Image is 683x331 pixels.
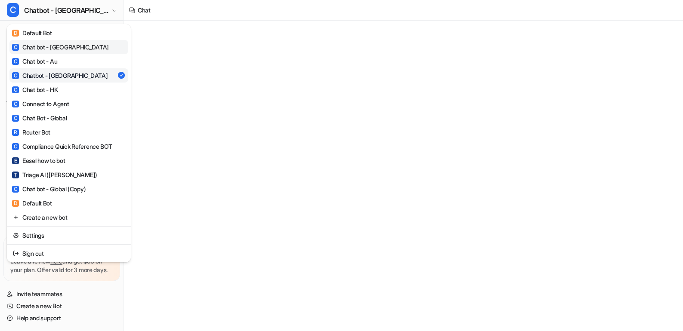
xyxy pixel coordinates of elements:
div: Eesel how to bot [12,156,65,165]
span: D [12,30,19,37]
img: reset [13,231,19,240]
span: R [12,129,19,136]
span: D [12,200,19,207]
div: Chat bot - Global (Copy) [12,184,86,193]
a: Settings [9,228,128,242]
div: Default Bot [12,199,52,208]
span: T [12,172,19,178]
span: C [12,58,19,65]
span: C [12,44,19,51]
img: reset [13,213,19,222]
div: Connect to Agent [12,99,69,108]
span: C [12,86,19,93]
div: Default Bot [12,28,52,37]
a: Sign out [9,246,128,261]
div: Chat bot - Au [12,57,57,66]
div: Chat Bot - Global [12,113,67,123]
span: C [12,72,19,79]
span: C [12,186,19,193]
span: E [12,157,19,164]
img: reset [13,249,19,258]
span: C [7,3,19,17]
div: Router Bot [12,128,50,137]
span: C [12,143,19,150]
span: Chatbot - [GEOGRAPHIC_DATA] [24,4,109,16]
a: Create a new bot [9,210,128,224]
div: Chat bot - [GEOGRAPHIC_DATA] [12,43,109,52]
div: Chat bot - HK [12,85,58,94]
span: C [12,101,19,107]
div: CChatbot - [GEOGRAPHIC_DATA] [7,24,131,262]
div: Triage AI ([PERSON_NAME]) [12,170,97,179]
div: Compliance Quick Reference BOT [12,142,112,151]
span: C [12,115,19,122]
div: Chatbot - [GEOGRAPHIC_DATA] [12,71,108,80]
